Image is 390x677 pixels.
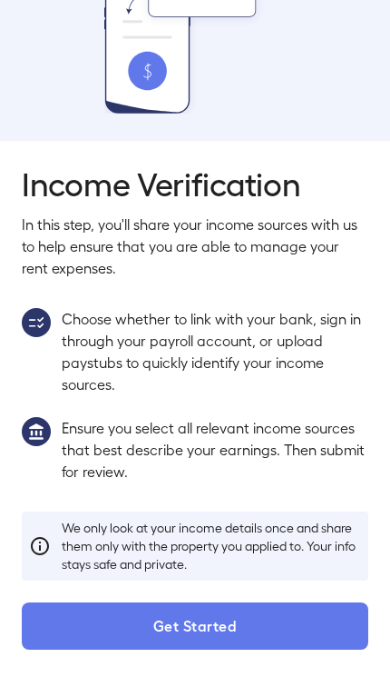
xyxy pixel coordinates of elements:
h2: Income Verification [22,163,368,203]
img: group2.svg [22,308,51,337]
button: Get Started [22,602,368,650]
p: In this step, you'll share your income sources with us to help ensure that you are able to manage... [22,214,368,279]
p: Choose whether to link with your bank, sign in through your payroll account, or upload paystubs t... [62,308,368,395]
img: group1.svg [22,417,51,446]
p: Ensure you select all relevant income sources that best describe your earnings. Then submit for r... [62,417,368,483]
p: We only look at your income details once and share them only with the property you applied to. Yo... [62,519,361,573]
